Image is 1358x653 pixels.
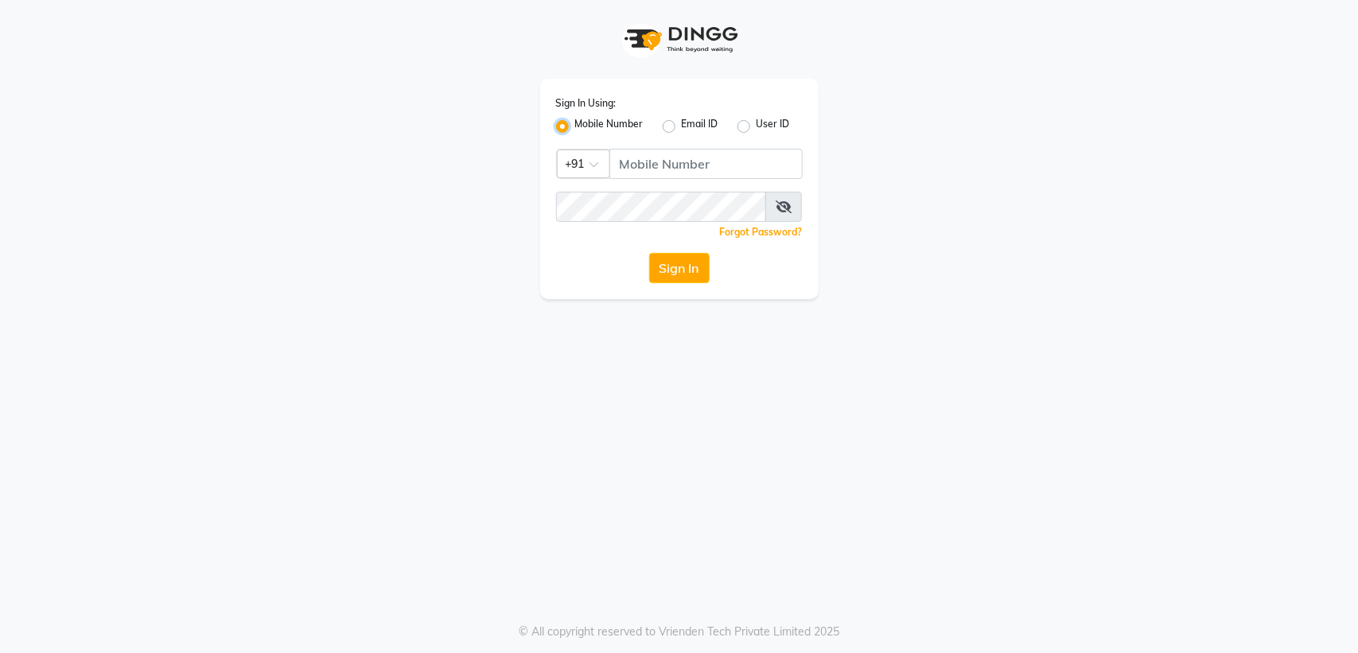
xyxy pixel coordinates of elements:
input: Username [609,149,803,179]
img: logo1.svg [616,16,743,63]
label: Mobile Number [575,117,644,136]
label: Email ID [682,117,718,136]
a: Forgot Password? [720,226,803,238]
label: User ID [757,117,790,136]
input: Username [556,192,766,222]
button: Sign In [649,253,710,283]
label: Sign In Using: [556,96,617,111]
